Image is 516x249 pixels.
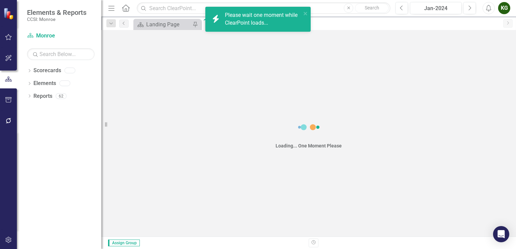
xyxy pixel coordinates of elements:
input: Search Below... [27,48,95,60]
button: Search [355,3,389,13]
div: Landing Page [146,20,191,29]
a: Scorecards [33,67,61,75]
div: Please wait one moment while ClearPoint loads... [225,11,301,27]
div: Open Intercom Messenger [493,226,509,242]
div: 62 [56,93,67,99]
div: Loading... One Moment Please [276,142,342,149]
span: Assign Group [108,240,140,246]
button: Jan-2024 [410,2,462,14]
img: ClearPoint Strategy [3,8,15,20]
small: CCSI: Monroe [27,17,86,22]
span: Search [365,5,379,10]
input: Search ClearPoint... [137,2,390,14]
a: Elements [33,80,56,87]
a: Landing Page [135,20,191,29]
a: Reports [33,92,52,100]
button: KG [498,2,510,14]
div: Jan-2024 [412,4,459,12]
span: Elements & Reports [27,8,86,17]
a: Monroe [27,32,95,40]
button: close [303,9,308,17]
